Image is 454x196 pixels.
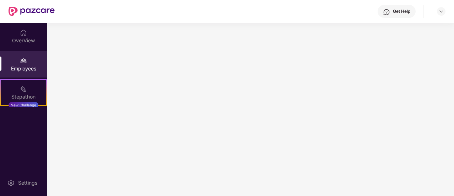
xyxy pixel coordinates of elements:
[438,9,444,14] img: svg+xml;base64,PHN2ZyBpZD0iRHJvcGRvd24tMzJ4MzIiIHhtbG5zPSJodHRwOi8vd3d3LnczLm9yZy8yMDAwL3N2ZyIgd2...
[9,102,38,108] div: New Challenge
[393,9,410,14] div: Get Help
[1,93,46,100] div: Stepathon
[383,9,390,16] img: svg+xml;base64,PHN2ZyBpZD0iSGVscC0zMngzMiIgeG1sbnM9Imh0dHA6Ly93d3cudzMub3JnLzIwMDAvc3ZnIiB3aWR0aD...
[20,29,27,36] img: svg+xml;base64,PHN2ZyBpZD0iSG9tZSIgeG1sbnM9Imh0dHA6Ly93d3cudzMub3JnLzIwMDAvc3ZnIiB3aWR0aD0iMjAiIG...
[9,7,55,16] img: New Pazcare Logo
[20,85,27,92] img: svg+xml;base64,PHN2ZyB4bWxucz0iaHR0cDovL3d3dy53My5vcmcvMjAwMC9zdmciIHdpZHRoPSIyMSIgaGVpZ2h0PSIyMC...
[20,57,27,64] img: svg+xml;base64,PHN2ZyBpZD0iRW1wbG95ZWVzIiB4bWxucz0iaHR0cDovL3d3dy53My5vcmcvMjAwMC9zdmciIHdpZHRoPS...
[16,179,39,186] div: Settings
[7,179,15,186] img: svg+xml;base64,PHN2ZyBpZD0iU2V0dGluZy0yMHgyMCIgeG1sbnM9Imh0dHA6Ly93d3cudzMub3JnLzIwMDAvc3ZnIiB3aW...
